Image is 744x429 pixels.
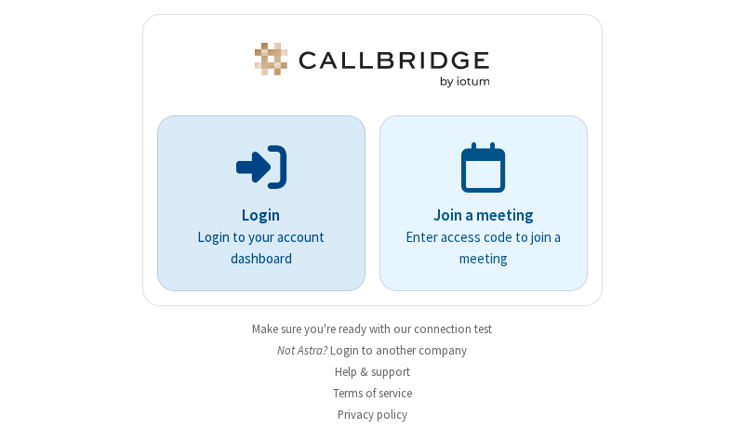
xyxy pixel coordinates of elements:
p: Login [183,204,339,228]
a: Help & support [335,364,410,380]
a: Terms of service [333,385,412,401]
a: Make sure you're ready with our connection test [252,321,492,337]
p: Join a meeting [405,204,562,228]
button: LoginLogin to your account dashboard [157,115,365,291]
p: Login to your account dashboard [183,227,339,269]
p: Enter access code to join a meeting [405,227,562,269]
button: Login to another company [330,342,467,359]
a: Privacy policy [338,407,407,422]
li: Not Astra? [142,342,603,359]
a: Join a meetingEnter access code to join a meeting [379,115,588,291]
img: Astra [251,43,493,87]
